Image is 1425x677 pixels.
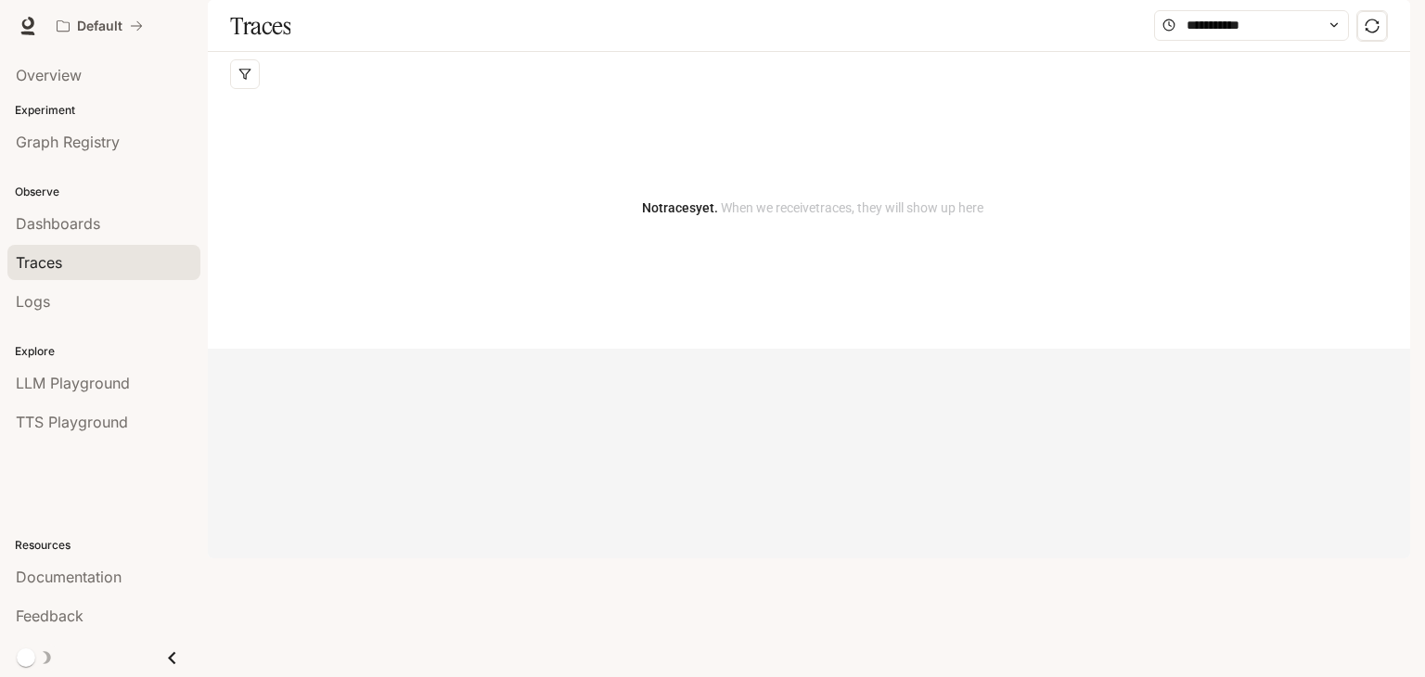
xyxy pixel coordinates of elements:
[48,7,151,45] button: All workspaces
[77,19,122,34] p: Default
[230,7,290,45] h1: Traces
[642,198,983,218] article: No traces yet.
[1365,19,1380,33] span: sync
[718,200,983,215] span: When we receive traces , they will show up here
